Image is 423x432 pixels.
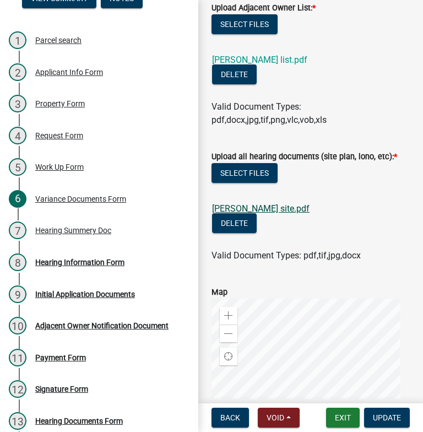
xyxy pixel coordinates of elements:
[211,14,278,34] button: Select files
[9,222,26,239] div: 7
[220,413,240,422] span: Back
[9,31,26,49] div: 1
[364,408,410,428] button: Update
[212,55,307,65] a: [PERSON_NAME] list.pdf
[9,349,26,366] div: 11
[220,325,237,342] div: Zoom out
[35,100,85,107] div: Property Form
[35,36,82,44] div: Parcel search
[9,253,26,271] div: 8
[9,285,26,303] div: 9
[9,190,26,208] div: 6
[212,70,257,80] wm-modal-confirm: Delete Document
[35,354,86,361] div: Payment Form
[35,417,123,425] div: Hearing Documents Form
[35,68,103,76] div: Applicant Info Form
[326,408,360,428] button: Exit
[212,213,257,233] button: Delete
[35,195,126,203] div: Variance Documents Form
[9,412,26,430] div: 13
[212,64,257,84] button: Delete
[211,101,327,125] span: Valid Document Types: pdf,docx,jpg,tif,png,vlc,vob,xls
[220,307,237,325] div: Zoom in
[35,322,169,330] div: Adjacent Owner Notification Document
[35,258,124,266] div: Hearing Information Form
[220,348,237,365] div: Find my location
[373,413,401,422] span: Update
[9,95,26,112] div: 3
[35,385,88,393] div: Signature Form
[211,289,227,296] label: Map
[9,317,26,334] div: 10
[258,408,300,428] button: Void
[267,413,284,422] span: Void
[35,163,84,171] div: Work Up Form
[211,153,397,161] label: Upload all hearing documents (site plan, lono, etc):
[211,163,278,183] button: Select files
[35,290,135,298] div: Initial Application Documents
[211,408,249,428] button: Back
[9,158,26,176] div: 5
[9,127,26,144] div: 4
[35,132,83,139] div: Request Form
[9,63,26,81] div: 2
[35,226,111,234] div: Hearing Summery Doc
[211,250,361,261] span: Valid Document Types: pdf,tif,jpg,docx
[211,4,316,12] label: Upload Adjacent Owner List:
[212,203,310,214] a: [PERSON_NAME] site.pdf
[9,380,26,398] div: 12
[212,219,257,229] wm-modal-confirm: Delete Document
